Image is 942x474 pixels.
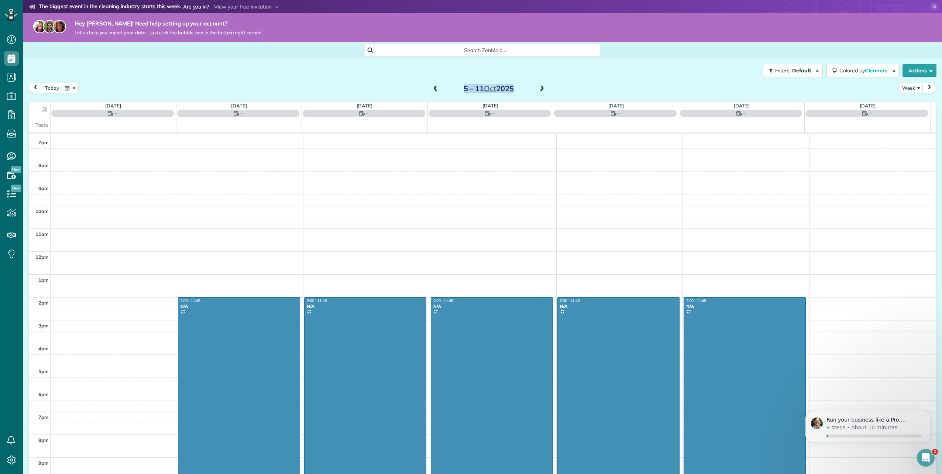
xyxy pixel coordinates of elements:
span: - [743,110,746,117]
span: 2:00 - 11:45 [433,298,453,303]
span: - [115,110,117,117]
span: Filters: [775,67,791,74]
span: New [11,185,21,192]
span: 2:00 - 11:45 [181,298,200,303]
div: N/A [560,304,677,309]
span: 9am [38,185,49,191]
span: 3pm [38,323,49,329]
span: New [11,166,21,173]
iframe: Intercom notifications message [794,402,942,454]
span: Let us help you import your data - just click the bubble icon in the bottom right corner! [75,30,262,36]
button: Colored byCleaners [826,64,900,77]
div: N/A [433,304,551,309]
span: 5pm [38,368,49,374]
span: 1 [932,449,938,455]
button: Today [42,83,62,93]
a: [DATE] [482,103,498,109]
span: - [366,110,368,117]
strong: The biggest event in the cleaning industry starts this week. [39,3,181,11]
div: N/A [180,304,298,309]
li: The world’s leading virtual event for cleaning business owners. [29,13,324,22]
span: Oct [484,84,496,93]
span: - [492,110,494,117]
span: 7pm [38,414,49,420]
button: next [922,83,936,93]
iframe: Intercom live chat [917,449,935,467]
span: 2:00 - 11:45 [686,298,706,303]
span: - [241,110,243,117]
span: - [869,110,871,117]
span: Cleaners [865,67,888,74]
span: 1pm [38,277,49,283]
div: N/A [306,304,424,309]
img: maria-72a9807cf96188c08ef61303f053569d2e2a8a1cde33d635c8a3ac13582a053d.jpg [33,20,47,33]
span: 11am [35,231,49,237]
span: 4pm [38,346,49,351]
span: - [618,110,620,117]
span: 2:00 - 11:45 [307,298,327,303]
a: [DATE] [608,103,624,109]
a: [DATE] [105,103,121,109]
span: 8am [38,162,49,168]
strong: Hey [PERSON_NAME]! Need help setting up your account? [75,20,262,27]
span: 9pm [38,460,49,466]
span: Tasks [35,122,49,128]
span: 2pm [38,300,49,306]
span: 7am [38,140,49,145]
span: Default [792,67,812,74]
span: 12pm [35,254,49,260]
span: Are you in? [183,3,209,11]
span: 8pm [38,437,49,443]
span: 10am [35,208,49,214]
span: 2:00 - 11:45 [560,298,580,303]
span: 6pm [38,391,49,397]
h2: 5 – 11 2025 [443,85,535,93]
a: [DATE] [734,103,750,109]
img: michelle-19f622bdf1676172e81f8f8fba1fb50e276960ebfe0243fe18214015130c80e4.jpg [53,20,66,33]
div: N/A [686,304,804,309]
a: [DATE] [860,103,876,109]
span: Colored by [839,67,890,74]
a: [DATE] [357,103,373,109]
button: prev [28,83,42,93]
a: [DATE] [231,103,247,109]
button: Filters: Default [763,64,823,77]
button: Week [899,83,923,93]
a: Filters: Default [759,64,823,77]
button: Actions [903,64,936,77]
img: jorge-587dff0eeaa6aab1f244e6dc62b8924c3b6ad411094392a53c71c6c4a576187d.jpg [43,20,56,33]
